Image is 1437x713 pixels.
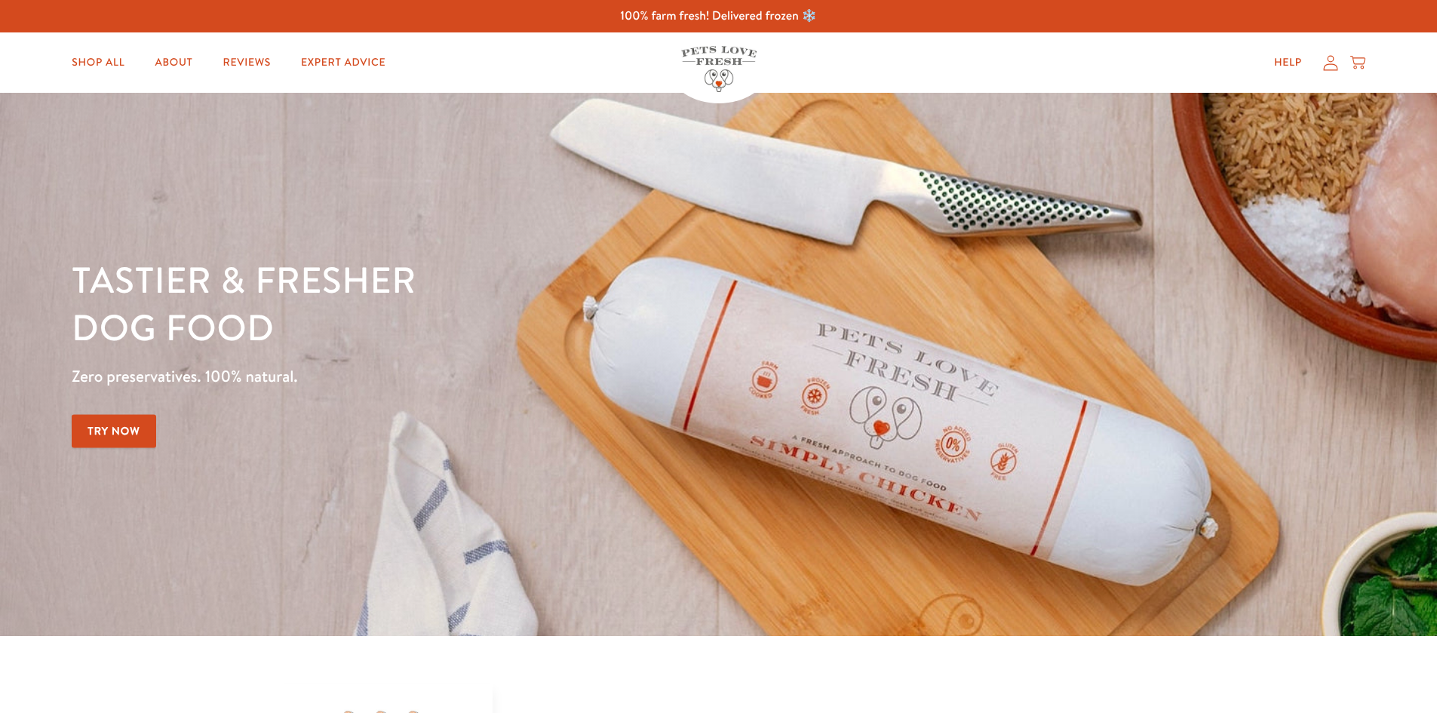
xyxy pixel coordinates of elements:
a: Shop All [60,48,137,78]
a: Reviews [211,48,283,78]
h1: Tastier & fresher dog food [72,257,934,352]
a: About [143,48,204,78]
a: Expert Advice [289,48,398,78]
a: Help [1262,48,1314,78]
img: Pets Love Fresh [681,46,757,92]
p: Zero preservatives. 100% natural. [72,363,934,390]
a: Try Now [72,414,156,448]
